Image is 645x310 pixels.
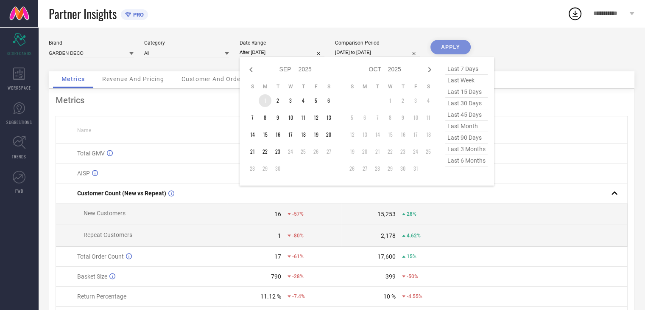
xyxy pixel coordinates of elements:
[246,128,259,141] td: Sun Sep 14 2025
[407,233,421,239] span: 4.62%
[6,119,32,125] span: SUGGESTIONS
[409,162,422,175] td: Fri Oct 31 2025
[384,94,396,107] td: Wed Oct 01 2025
[346,162,358,175] td: Sun Oct 26 2025
[8,85,31,91] span: WORKSPACE
[15,188,23,194] span: FWD
[84,210,126,217] span: New Customers
[567,6,583,21] div: Open download list
[377,211,396,217] div: 15,253
[358,162,371,175] td: Mon Oct 27 2025
[246,145,259,158] td: Sun Sep 21 2025
[384,162,396,175] td: Wed Oct 29 2025
[358,145,371,158] td: Mon Oct 20 2025
[422,111,435,124] td: Sat Oct 11 2025
[259,145,271,158] td: Mon Sep 22 2025
[246,83,259,90] th: Sunday
[422,128,435,141] td: Sat Oct 18 2025
[310,145,322,158] td: Fri Sep 26 2025
[384,83,396,90] th: Wednesday
[409,94,422,107] td: Fri Oct 03 2025
[297,145,310,158] td: Thu Sep 25 2025
[284,145,297,158] td: Wed Sep 24 2025
[335,40,420,46] div: Comparison Period
[346,111,358,124] td: Sun Oct 05 2025
[322,111,335,124] td: Sat Sep 13 2025
[240,48,324,57] input: Select date range
[335,48,420,57] input: Select comparison period
[259,94,271,107] td: Mon Sep 01 2025
[445,75,488,86] span: last week
[385,273,396,280] div: 399
[407,211,416,217] span: 28%
[396,111,409,124] td: Thu Oct 09 2025
[322,83,335,90] th: Saturday
[422,83,435,90] th: Saturday
[358,83,371,90] th: Monday
[445,121,488,132] span: last month
[77,253,124,260] span: Total Order Count
[77,293,126,300] span: Return Percentage
[274,253,281,260] div: 17
[297,111,310,124] td: Thu Sep 11 2025
[358,128,371,141] td: Mon Oct 13 2025
[12,153,26,160] span: TRENDS
[49,5,117,23] span: Partner Insights
[246,162,259,175] td: Sun Sep 28 2025
[56,95,628,105] div: Metrics
[246,111,259,124] td: Sun Sep 07 2025
[271,273,281,280] div: 790
[396,128,409,141] td: Thu Oct 16 2025
[409,111,422,124] td: Fri Oct 10 2025
[271,111,284,124] td: Tue Sep 09 2025
[322,128,335,141] td: Sat Sep 20 2025
[409,128,422,141] td: Fri Oct 17 2025
[310,94,322,107] td: Fri Sep 05 2025
[144,40,229,46] div: Category
[292,273,304,279] span: -28%
[271,128,284,141] td: Tue Sep 16 2025
[358,111,371,124] td: Mon Oct 06 2025
[292,233,304,239] span: -80%
[297,83,310,90] th: Thursday
[407,254,416,259] span: 15%
[422,145,435,158] td: Sat Oct 25 2025
[310,111,322,124] td: Fri Sep 12 2025
[284,83,297,90] th: Wednesday
[445,63,488,75] span: last 7 days
[445,86,488,98] span: last 15 days
[292,254,304,259] span: -61%
[246,65,256,75] div: Previous month
[346,83,358,90] th: Sunday
[259,111,271,124] td: Mon Sep 08 2025
[346,145,358,158] td: Sun Oct 19 2025
[240,40,324,46] div: Date Range
[297,128,310,141] td: Thu Sep 18 2025
[274,211,281,217] div: 16
[292,211,304,217] span: -57%
[396,162,409,175] td: Thu Oct 30 2025
[384,128,396,141] td: Wed Oct 15 2025
[396,145,409,158] td: Thu Oct 23 2025
[445,132,488,144] span: last 90 days
[292,293,305,299] span: -7.4%
[384,145,396,158] td: Wed Oct 22 2025
[297,94,310,107] td: Thu Sep 04 2025
[322,94,335,107] td: Sat Sep 06 2025
[407,293,422,299] span: -4.55%
[371,111,384,124] td: Tue Oct 07 2025
[77,190,166,197] span: Customer Count (New vs Repeat)
[407,273,418,279] span: -50%
[383,293,396,300] div: 10 %
[322,145,335,158] td: Sat Sep 27 2025
[131,11,144,18] span: PRO
[271,145,284,158] td: Tue Sep 23 2025
[181,76,246,82] span: Customer And Orders
[445,155,488,166] span: last 6 months
[271,83,284,90] th: Tuesday
[278,232,281,239] div: 1
[409,145,422,158] td: Fri Oct 24 2025
[371,162,384,175] td: Tue Oct 28 2025
[271,94,284,107] td: Tue Sep 02 2025
[77,127,91,133] span: Name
